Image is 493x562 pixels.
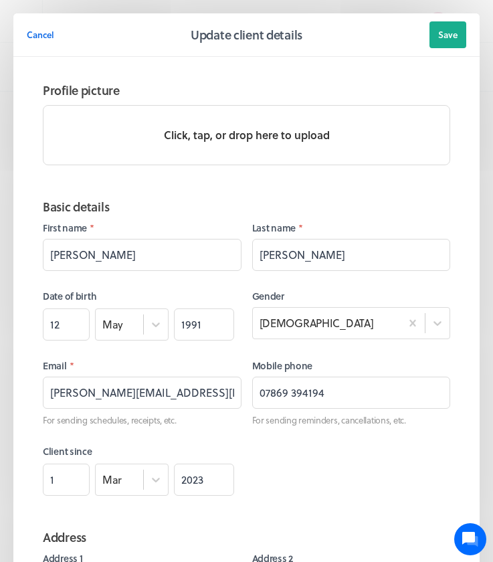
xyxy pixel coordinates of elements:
span: Save [438,29,458,41]
div: May [102,317,123,332]
iframe: gist-messenger-bubble-iframe [454,523,486,555]
label: Gender [252,290,451,303]
div: [DEMOGRAPHIC_DATA] [260,316,374,331]
button: Cancel [27,21,54,48]
button: Save [429,21,466,48]
span: Cancel [27,29,54,41]
input: YYYY [174,308,234,341]
p: For sending schedules, receipts, etc. [43,414,241,426]
p: Find an answer quickly [18,208,250,224]
label: First name [43,221,241,235]
input: YYYY [174,464,234,496]
input: DD [43,308,90,341]
p: For sending reminders, cancellations, etc. [252,414,451,426]
button: Click, tap, or drop here to upload [43,105,450,165]
label: Email [43,359,241,373]
h1: Hi [PERSON_NAME] [20,65,248,86]
label: Client since [43,445,241,458]
input: DD [43,464,90,496]
span: New conversation [86,164,161,175]
h2: We're here to help. Ask us anything! [20,89,248,132]
h2: Profile picture [43,81,450,100]
input: Search articles [39,230,239,257]
h2: Address [43,528,450,547]
label: Last name [252,221,451,235]
label: Mobile phone [252,359,451,373]
button: New conversation [21,156,247,183]
div: Mar [102,472,122,487]
p: Click, tap, or drop here to upload [164,127,330,143]
label: Date of birth [43,290,241,303]
h2: Update client details [191,27,302,43]
h2: Basic details [43,197,450,216]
